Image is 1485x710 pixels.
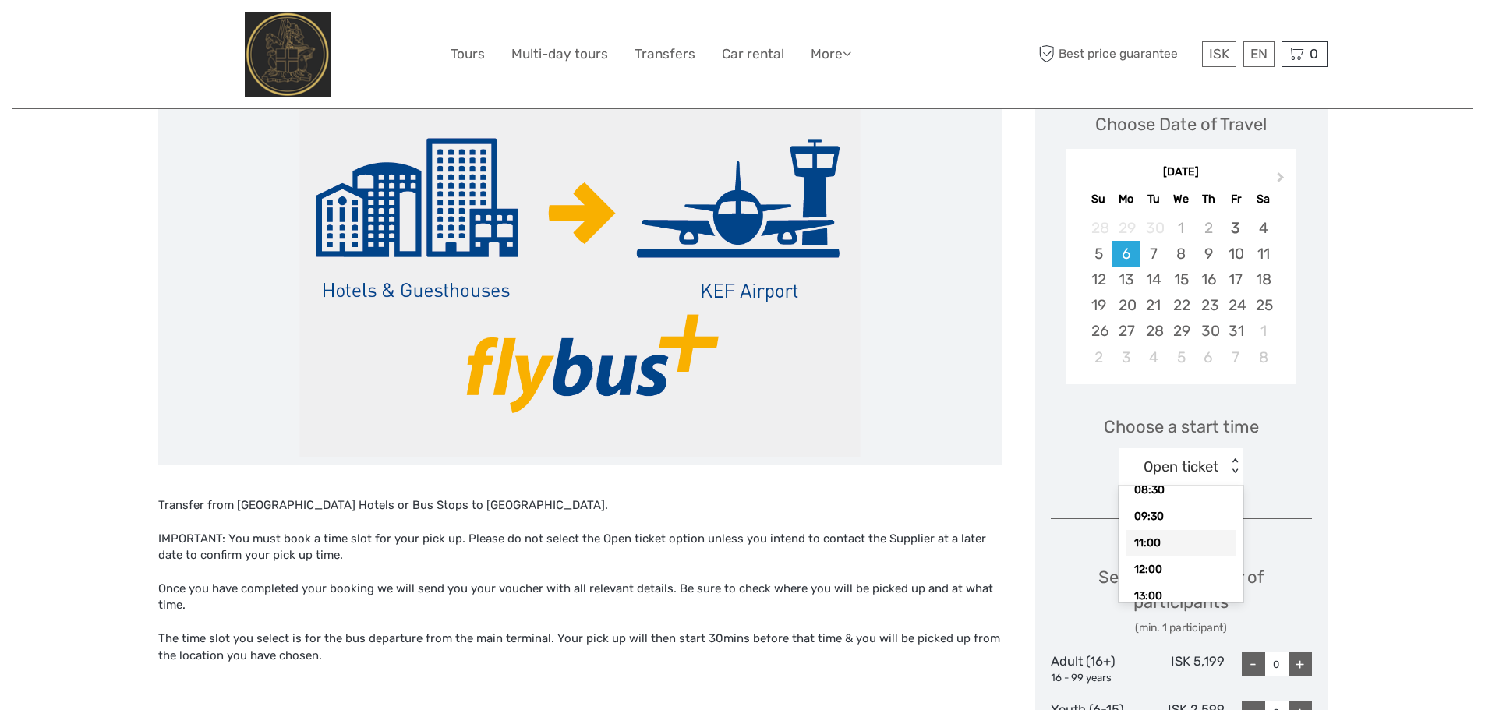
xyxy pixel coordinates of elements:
[1222,241,1250,267] div: Choose Friday, October 10th, 2025
[811,43,851,65] a: More
[1242,652,1265,676] div: -
[1051,565,1312,636] div: Select the number of participants
[1222,189,1250,210] div: Fr
[1270,168,1295,193] button: Next Month
[1085,292,1112,318] div: Choose Sunday, October 19th, 2025
[1209,46,1229,62] span: ISK
[1051,652,1138,685] div: Adult (16+)
[1195,215,1222,241] div: Not available Thursday, October 2nd, 2025
[158,631,1002,664] div: The time slot you select is for the bus departure from the main terminal. Your pick up will then ...
[1140,318,1167,344] div: Choose Tuesday, October 28th, 2025
[1250,318,1277,344] div: Choose Saturday, November 1st, 2025
[1112,318,1140,344] div: Choose Monday, October 27th, 2025
[1035,41,1198,67] span: Best price guarantee
[1222,344,1250,370] div: Choose Friday, November 7th, 2025
[1195,267,1222,292] div: Choose Thursday, October 16th, 2025
[1126,503,1236,530] div: 09:30
[1140,241,1167,267] div: Choose Tuesday, October 7th, 2025
[1250,241,1277,267] div: Choose Saturday, October 11th, 2025
[1250,292,1277,318] div: Choose Saturday, October 25th, 2025
[1112,215,1140,241] div: Not available Monday, September 29th, 2025
[1112,189,1140,210] div: Mo
[1112,267,1140,292] div: Choose Monday, October 13th, 2025
[511,43,608,65] a: Multi-day tours
[1095,112,1267,136] div: Choose Date of Travel
[1140,189,1167,210] div: Tu
[472,498,608,512] span: to [GEOGRAPHIC_DATA].
[1222,318,1250,344] div: Choose Friday, October 31st, 2025
[1250,267,1277,292] div: Choose Saturday, October 18th, 2025
[1144,457,1218,477] div: Open ticket
[1167,267,1194,292] div: Choose Wednesday, October 15th, 2025
[1140,215,1167,241] div: Not available Tuesday, September 30th, 2025
[1140,292,1167,318] div: Choose Tuesday, October 21st, 2025
[1243,41,1275,67] div: EN
[1085,189,1112,210] div: Su
[158,581,1002,614] div: Once you have completed your booking we will send you your voucher with all relevant details. Be ...
[1195,189,1222,210] div: Th
[299,83,861,457] img: 712a0e43dd27461abbb2e424cb7ebcd4_main_slider.png
[1140,267,1167,292] div: Choose Tuesday, October 14th, 2025
[1085,318,1112,344] div: Choose Sunday, October 26th, 2025
[635,43,695,65] a: Transfers
[1195,241,1222,267] div: Choose Thursday, October 9th, 2025
[1250,344,1277,370] div: Choose Saturday, November 8th, 2025
[1085,241,1112,267] div: Choose Sunday, October 5th, 2025
[1126,530,1236,556] div: 11:00
[1051,620,1312,636] div: (min. 1 participant)
[1195,344,1222,370] div: Choose Thursday, November 6th, 2025
[1195,292,1222,318] div: Choose Thursday, October 23rd, 2025
[1307,46,1321,62] span: 0
[158,531,1002,564] div: IMPORTANT: You must book a time slot for your pick up. Please do not select the Open ticket optio...
[1126,477,1236,503] div: 08:30
[1104,415,1259,439] span: Choose a start time
[1167,241,1194,267] div: Choose Wednesday, October 8th, 2025
[1051,671,1138,686] div: 16 - 99 years
[1137,652,1225,685] div: ISK 5,199
[1085,215,1112,241] div: Not available Sunday, September 28th, 2025
[722,43,784,65] a: Car rental
[1112,344,1140,370] div: Choose Monday, November 3rd, 2025
[22,27,176,40] p: We're away right now. Please check back later!
[1229,458,1242,475] div: < >
[1112,292,1140,318] div: Choose Monday, October 20th, 2025
[1167,189,1194,210] div: We
[1222,215,1250,241] div: Choose Friday, October 3rd, 2025
[1140,344,1167,370] div: Choose Tuesday, November 4th, 2025
[158,498,468,512] span: Transfer from [GEOGRAPHIC_DATA] Hotels or Bus Stops
[451,43,485,65] a: Tours
[1071,215,1291,370] div: month 2025-10
[179,24,198,43] button: Open LiveChat chat widget
[1126,556,1236,583] div: 12:00
[1167,215,1194,241] div: Not available Wednesday, October 1st, 2025
[1250,215,1277,241] div: Choose Saturday, October 4th, 2025
[1085,344,1112,370] div: Choose Sunday, November 2nd, 2025
[1066,164,1296,181] div: [DATE]
[1250,189,1277,210] div: Sa
[1085,267,1112,292] div: Choose Sunday, October 12th, 2025
[1167,292,1194,318] div: Choose Wednesday, October 22nd, 2025
[1289,652,1312,676] div: +
[1112,241,1140,267] div: Choose Monday, October 6th, 2025
[1126,583,1236,609] div: 13:00
[1222,292,1250,318] div: Choose Friday, October 24th, 2025
[1222,267,1250,292] div: Choose Friday, October 17th, 2025
[1167,318,1194,344] div: Choose Wednesday, October 29th, 2025
[1167,344,1194,370] div: Choose Wednesday, November 5th, 2025
[1195,318,1222,344] div: Choose Thursday, October 30th, 2025
[245,12,331,97] img: City Center Hotel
